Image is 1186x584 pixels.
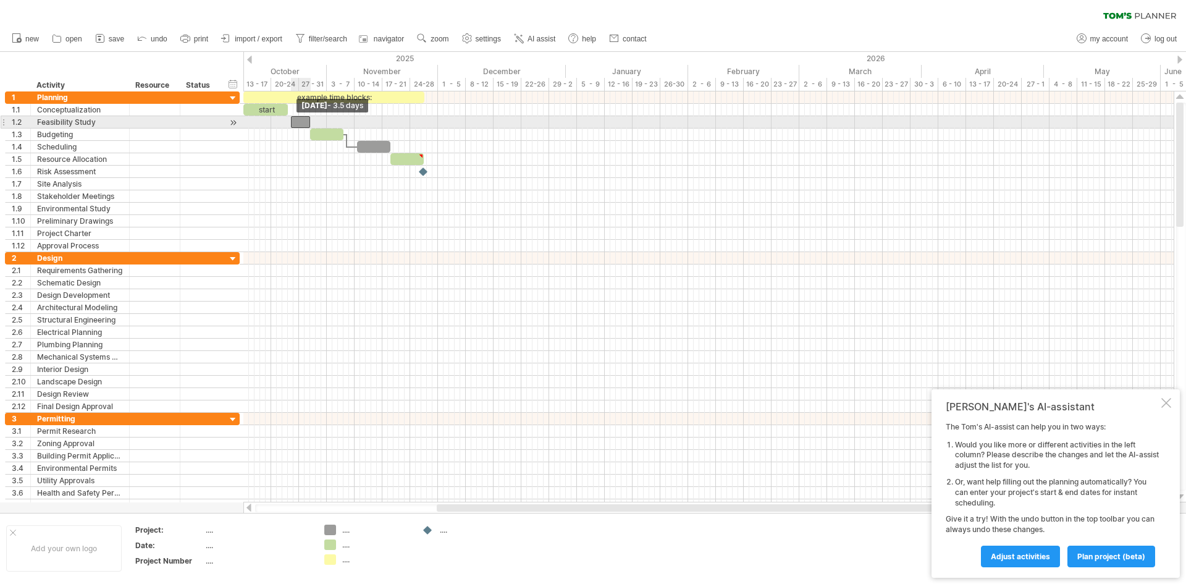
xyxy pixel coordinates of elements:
div: 2.9 [12,363,30,375]
div: start [243,104,288,116]
div: 9 - 13 [827,78,855,91]
div: 20-24 [271,78,299,91]
div: 20-24 [994,78,1022,91]
div: 22-26 [521,78,549,91]
div: Project: [135,525,203,535]
div: January 2026 [566,65,688,78]
div: 2.8 [12,351,30,363]
div: 1.2 [12,116,30,128]
a: Adjust activities [981,546,1060,567]
a: navigator [357,31,408,47]
div: 29 - 2 [549,78,577,91]
div: 13 - 17 [966,78,994,91]
div: Health and Safety Permits [37,487,123,499]
div: Landscape Design [37,376,123,387]
span: open [65,35,82,43]
span: import / export [235,35,282,43]
span: AI assist [528,35,555,43]
div: 1.7 [12,178,30,190]
span: filter/search [309,35,347,43]
div: 1.12 [12,240,30,252]
div: 1.6 [12,166,30,177]
div: .... [342,540,410,550]
div: 2.4 [12,302,30,313]
span: navigator [374,35,404,43]
span: help [582,35,596,43]
div: 2.10 [12,376,30,387]
div: Planning [37,91,123,103]
a: undo [134,31,171,47]
div: 16 - 20 [855,78,883,91]
div: Utility Approvals [37,475,123,486]
div: Approval Process [37,240,123,252]
span: plan project (beta) [1077,552,1145,561]
div: 1.11 [12,227,30,239]
div: 1 - 5 [438,78,466,91]
div: .... [206,540,309,551]
div: Budgeting [37,129,123,140]
span: my account [1090,35,1128,43]
span: save [109,35,124,43]
div: 3.2 [12,438,30,449]
div: 10 - 14 [355,78,382,91]
a: my account [1074,31,1132,47]
div: [PERSON_NAME]'s AI-assistant [946,400,1159,413]
div: Stakeholder Meetings [37,190,123,202]
div: 2 - 6 [688,78,716,91]
span: new [25,35,39,43]
div: Resource [135,79,173,91]
div: 19 - 23 [633,78,660,91]
div: 16 - 20 [744,78,772,91]
div: Requirements Gathering [37,264,123,276]
div: 9 - 13 [716,78,744,91]
div: Fire Department Approval [37,499,123,511]
div: Permit Research [37,425,123,437]
div: 3.3 [12,450,30,462]
div: 1.10 [12,215,30,227]
a: import / export [218,31,286,47]
div: November 2025 [327,65,438,78]
div: 3.7 [12,499,30,511]
div: 25-29 [1133,78,1161,91]
div: Zoning Approval [37,438,123,449]
div: 3 [12,413,30,425]
div: 13 - 17 [243,78,271,91]
div: 3 - 7 [327,78,355,91]
div: Environmental Study [37,203,123,214]
span: - 3.5 days [327,101,363,110]
div: Architectural Modeling [37,302,123,313]
div: 2 [12,252,30,264]
li: Would you like more or different activities in the left column? Please describe the changes and l... [955,440,1159,471]
div: 23 - 27 [772,78,799,91]
div: Add your own logo [6,525,122,572]
a: open [49,31,86,47]
div: Preliminary Drawings [37,215,123,227]
a: zoom [414,31,452,47]
a: print [177,31,212,47]
div: Project Number [135,556,203,566]
li: Or, want help filling out the planning automatically? You can enter your project's start & end da... [955,477,1159,508]
div: .... [342,525,410,535]
div: 1.1 [12,104,30,116]
div: 2 - 6 [799,78,827,91]
div: 12 - 16 [605,78,633,91]
div: Risk Assessment [37,166,123,177]
div: 2.7 [12,339,30,350]
div: 8 - 12 [466,78,494,91]
div: 3.6 [12,487,30,499]
div: 6 - 10 [938,78,966,91]
div: May 2026 [1044,65,1161,78]
div: Date: [135,540,203,551]
span: undo [151,35,167,43]
div: Environmental Permits [37,462,123,474]
div: February 2026 [688,65,799,78]
div: 2.3 [12,289,30,301]
span: zoom [431,35,448,43]
span: settings [476,35,501,43]
div: example time blocks: [243,91,424,103]
div: 27 - 31 [299,78,327,91]
div: [DATE] [296,99,368,112]
div: 1.5 [12,153,30,165]
a: AI assist [511,31,559,47]
div: 23 - 27 [883,78,911,91]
